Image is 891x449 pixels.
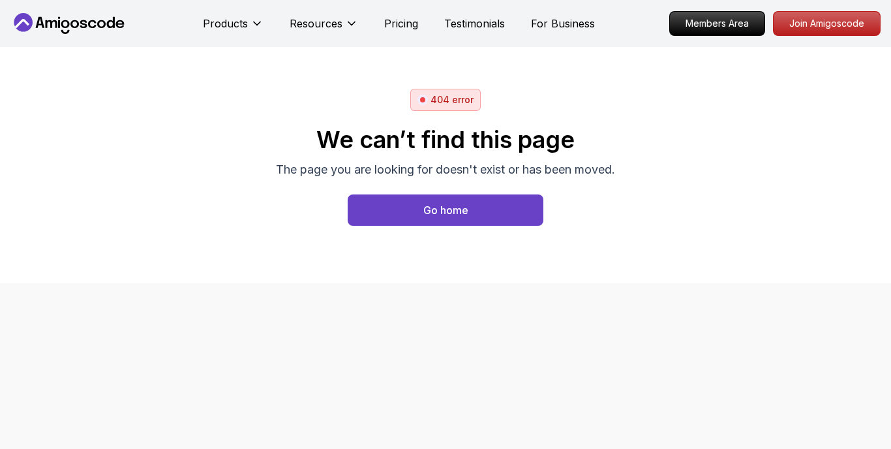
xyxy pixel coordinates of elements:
[670,12,764,35] p: Members Area
[669,11,765,36] a: Members Area
[203,16,248,31] p: Products
[290,16,358,42] button: Resources
[773,11,881,36] a: Join Amigoscode
[203,16,264,42] button: Products
[290,16,342,31] p: Resources
[276,127,615,153] h2: We can’t find this page
[348,194,543,226] button: Go home
[444,16,505,31] a: Testimonials
[348,194,543,226] a: Home page
[430,93,474,106] p: 404 error
[384,16,418,31] a: Pricing
[531,16,595,31] a: For Business
[774,12,880,35] p: Join Amigoscode
[276,161,615,179] p: The page you are looking for doesn't exist or has been moved.
[423,202,468,218] div: Go home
